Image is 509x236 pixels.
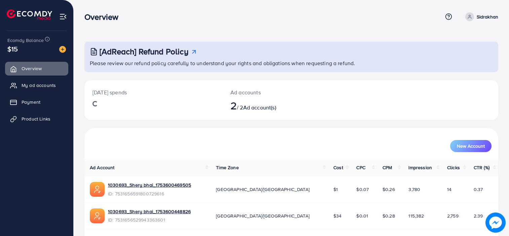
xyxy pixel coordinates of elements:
a: Sidrakhan [463,12,498,21]
span: CTR (%) [474,164,489,171]
h2: / 2 [230,99,318,112]
span: Product Links [22,115,50,122]
a: 1030693_Shery bhai_1753600469505 [108,182,191,188]
span: $15 [7,44,18,54]
span: [GEOGRAPHIC_DATA]/[GEOGRAPHIC_DATA] [216,186,310,193]
span: $0.26 [383,186,395,193]
span: 3,780 [408,186,420,193]
p: Ad accounts [230,88,318,96]
a: My ad accounts [5,79,68,92]
span: Ad Account [90,164,115,171]
span: My ad accounts [22,82,56,89]
span: $0.28 [383,213,395,219]
a: Product Links [5,112,68,126]
span: $1 [333,186,338,193]
span: 2 [230,98,237,113]
a: Overview [5,62,68,75]
img: ic-ads-acc.e4c84228.svg [90,208,105,223]
span: Ecomdy Balance [7,37,44,44]
span: ID: 7531656591800729616 [108,190,191,197]
img: menu [59,13,67,20]
img: ic-ads-acc.e4c84228.svg [90,182,105,197]
span: Overview [22,65,42,72]
a: 1030693_Shery bhai_1753600448826 [108,208,191,215]
span: 0.37 [474,186,483,193]
span: 2,759 [447,213,459,219]
span: [GEOGRAPHIC_DATA]/[GEOGRAPHIC_DATA] [216,213,310,219]
h3: [AdReach] Refund Policy [100,47,188,56]
span: $34 [333,213,341,219]
img: image [485,213,506,233]
span: 2.39 [474,213,483,219]
p: Please review our refund policy carefully to understand your rights and obligations when requesti... [90,59,494,67]
span: CPM [383,164,392,171]
span: Payment [22,99,40,105]
span: ID: 7531656529943363601 [108,217,191,223]
span: 14 [447,186,451,193]
button: New Account [450,140,492,152]
span: $0.01 [356,213,368,219]
img: image [59,46,66,53]
h3: Overview [84,12,124,22]
span: $0.07 [356,186,369,193]
a: Payment [5,95,68,109]
img: logo [7,9,52,20]
span: New Account [457,144,485,148]
span: Ad account(s) [243,104,276,111]
span: Clicks [447,164,460,171]
span: Impression [408,164,432,171]
p: Sidrakhan [477,13,498,21]
span: CPC [356,164,365,171]
span: Cost [333,164,343,171]
p: [DATE] spends [93,88,214,96]
span: Time Zone [216,164,239,171]
span: 115,382 [408,213,424,219]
